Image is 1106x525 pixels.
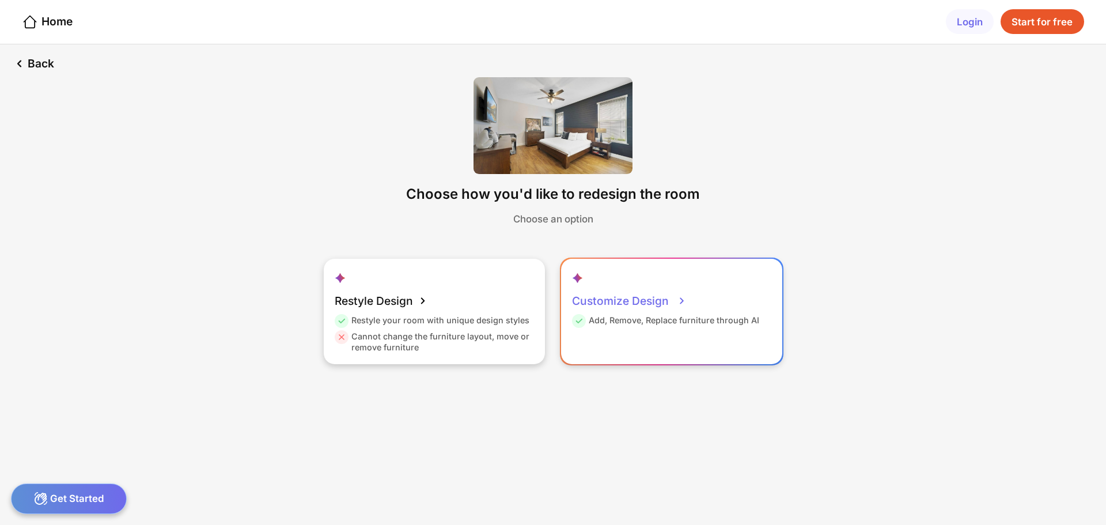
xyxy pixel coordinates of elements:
div: Cannot change the furniture layout, move or remove furniture [335,331,531,353]
div: Choose how you'd like to redesign the room [406,186,700,202]
div: Restyle your room with unique design styles [335,315,529,331]
div: Customize Design [572,287,687,315]
div: Login [946,9,994,34]
div: Home [22,14,73,31]
div: Start for free [1001,9,1084,34]
div: Add, Remove, Replace furniture through AI [572,315,759,331]
div: Restyle Design [335,287,431,315]
div: Choose an option [513,213,593,225]
div: Get Started [11,484,127,514]
img: Z [474,77,632,174]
